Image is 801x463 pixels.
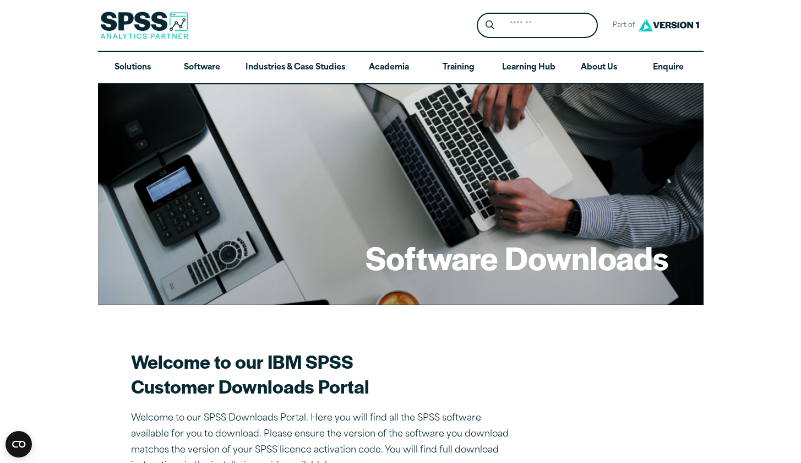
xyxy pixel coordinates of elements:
[366,236,668,279] h1: Software Downloads
[237,52,354,84] a: Industries & Case Studies
[354,52,423,84] a: Academia
[131,349,516,399] h2: Welcome to our IBM SPSS Customer Downloads Portal
[564,52,634,84] a: About Us
[423,52,493,84] a: Training
[477,13,598,39] form: Site Header Search Form
[486,20,494,30] svg: Search magnifying glass icon
[636,15,702,35] img: Version1 Logo
[98,52,167,84] a: Solutions
[167,52,237,84] a: Software
[493,52,564,84] a: Learning Hub
[607,18,636,34] span: Part of
[479,15,500,36] button: Search magnifying glass icon
[6,431,32,457] button: Open CMP widget
[634,52,703,84] a: Enquire
[100,12,188,39] img: SPSS Analytics Partner
[98,52,704,84] nav: Desktop version of site main menu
